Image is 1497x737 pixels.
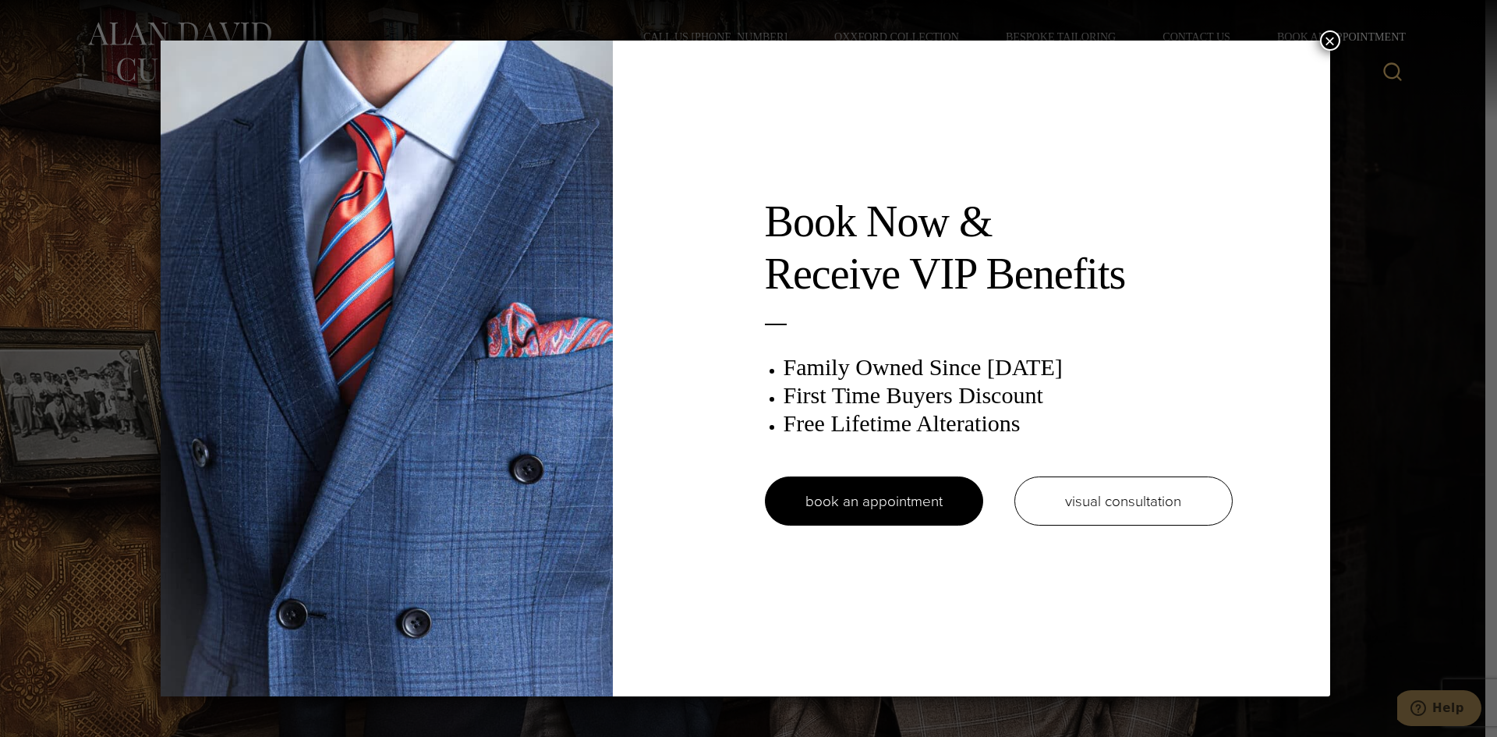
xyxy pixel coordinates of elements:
[1320,30,1340,51] button: Close
[1014,477,1233,526] a: visual consultation
[35,11,67,25] span: Help
[784,409,1233,438] h3: Free Lifetime Alterations
[784,353,1233,381] h3: Family Owned Since [DATE]
[765,196,1233,300] h2: Book Now & Receive VIP Benefits
[784,381,1233,409] h3: First Time Buyers Discount
[765,477,983,526] a: book an appointment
